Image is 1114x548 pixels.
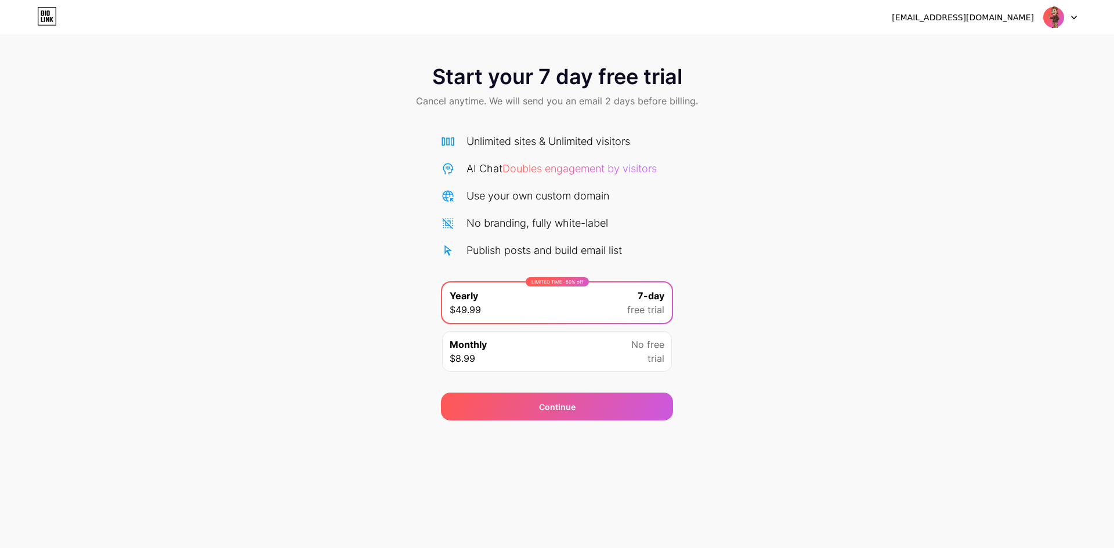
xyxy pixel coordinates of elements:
[892,12,1034,24] div: [EMAIL_ADDRESS][DOMAIN_NAME]
[627,303,664,317] span: free trial
[466,188,609,204] div: Use your own custom domain
[502,162,657,175] span: Doubles engagement by visitors
[648,351,664,365] span: trial
[466,133,630,149] div: Unlimited sites & Unlimited visitors
[466,215,608,231] div: No branding, fully white-label
[638,289,664,303] span: 7-day
[1043,6,1065,28] img: abahslot
[466,161,657,176] div: AI Chat
[466,242,622,258] div: Publish posts and build email list
[432,65,682,88] span: Start your 7 day free trial
[416,94,698,108] span: Cancel anytime. We will send you an email 2 days before billing.
[526,277,589,286] div: LIMITED TIME : 50% off
[539,401,576,413] div: Continue
[450,337,487,351] span: Monthly
[450,303,481,317] span: $49.99
[631,337,664,351] span: No free
[450,289,478,303] span: Yearly
[450,351,475,365] span: $8.99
